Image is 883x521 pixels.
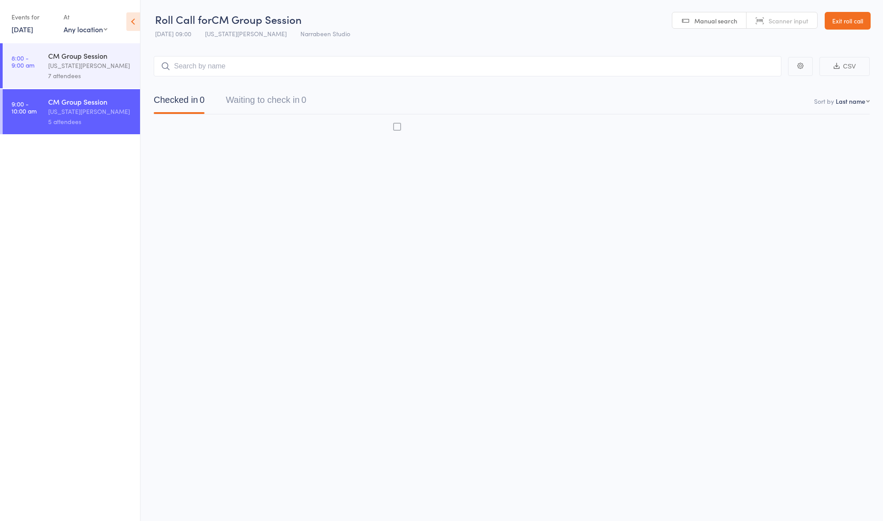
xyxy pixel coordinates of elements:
div: 7 attendees [48,71,133,81]
div: [US_STATE][PERSON_NAME] [48,106,133,117]
time: 9:00 - 10:00 am [11,100,37,114]
div: CM Group Session [48,51,133,60]
button: Checked in0 [154,91,205,114]
div: 0 [200,95,205,105]
span: [US_STATE][PERSON_NAME] [205,29,287,38]
label: Sort by [814,97,834,106]
div: Last name [836,97,865,106]
time: 8:00 - 9:00 am [11,54,34,68]
input: Search by name [154,56,781,76]
a: 9:00 -10:00 amCM Group Session[US_STATE][PERSON_NAME]5 attendees [3,89,140,134]
span: Narrabeen Studio [300,29,350,38]
div: CM Group Session [48,97,133,106]
div: Any location [64,24,107,34]
span: Scanner input [769,16,808,25]
span: Roll Call for [155,12,212,26]
div: 0 [301,95,306,105]
button: Waiting to check in0 [226,91,306,114]
span: CM Group Session [212,12,302,26]
a: 8:00 -9:00 amCM Group Session[US_STATE][PERSON_NAME]7 attendees [3,43,140,88]
a: [DATE] [11,24,33,34]
span: [DATE] 09:00 [155,29,191,38]
div: 5 attendees [48,117,133,127]
div: At [64,10,107,24]
a: Exit roll call [825,12,871,30]
span: Manual search [694,16,737,25]
div: [US_STATE][PERSON_NAME] [48,60,133,71]
button: CSV [819,57,870,76]
div: Events for [11,10,55,24]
